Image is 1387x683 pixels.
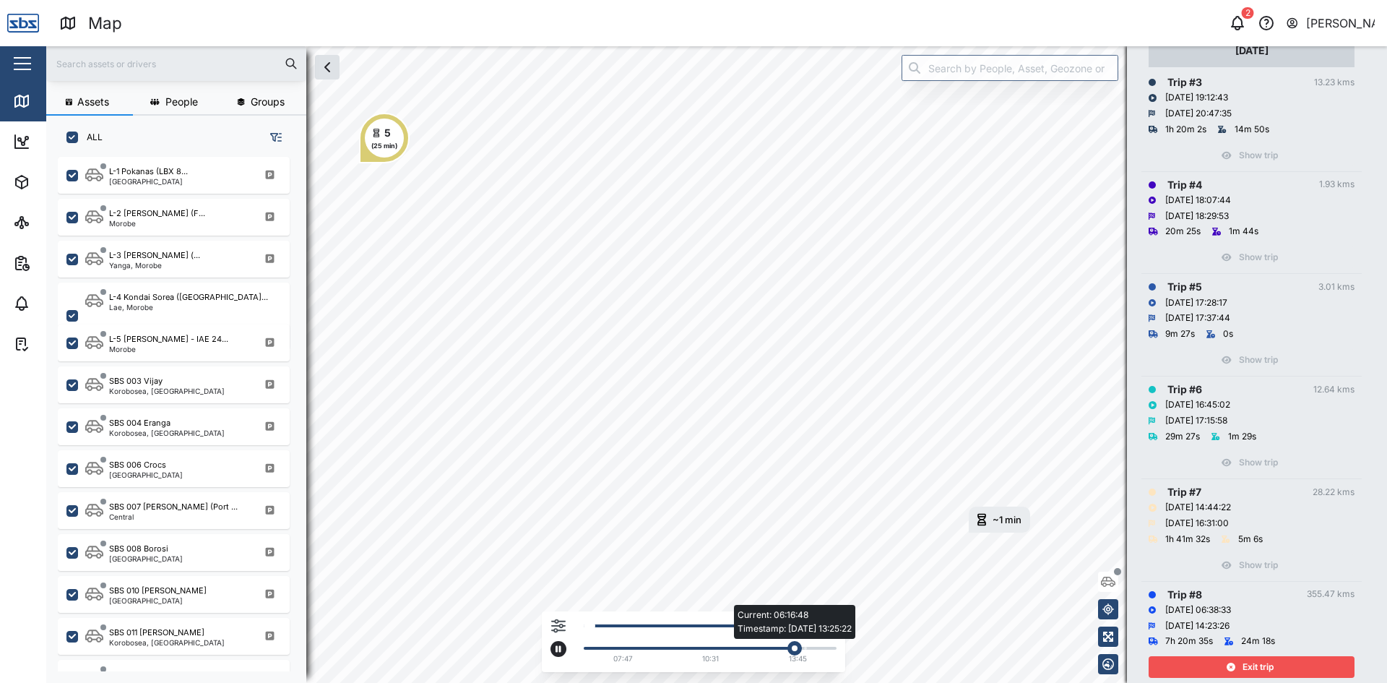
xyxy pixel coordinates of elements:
div: Reports [38,255,87,271]
div: 12.64 kms [1313,383,1354,397]
div: Trip # 4 [1167,177,1202,193]
div: 3.01 kms [1318,280,1354,294]
div: Korobosea, [GEOGRAPHIC_DATA] [109,387,225,395]
div: Yanga, Morobe [109,262,200,269]
div: Alarms [38,296,82,312]
div: 07:47 [613,653,633,665]
span: Groups [251,97,285,107]
div: 24m 18s [1241,635,1275,648]
div: 14m 50s [1235,123,1269,137]
div: SBS 010 [PERSON_NAME] [109,585,207,597]
div: Map [38,93,70,109]
label: ALL [78,132,103,143]
button: [PERSON_NAME] [1285,13,1375,33]
div: Dashboard [38,134,103,150]
div: ~1 min [993,515,1021,525]
div: [DATE] 06:38:33 [1165,603,1231,617]
button: Exit trip [1149,656,1354,678]
div: 2 [1242,7,1254,19]
div: 5m 6s [1238,533,1263,546]
div: Morobe [109,345,228,353]
div: 355.47 kms [1307,588,1354,601]
div: Map [88,11,122,36]
div: [DATE] 16:45:02 [1165,398,1230,412]
div: Morobe [109,220,205,227]
div: 1h 20m 2s [1165,123,1206,137]
span: Assets [77,97,109,107]
div: [GEOGRAPHIC_DATA] [109,471,183,478]
div: [DATE] 20:47:35 [1165,107,1232,121]
div: [DATE] [1235,43,1269,59]
div: L-2 [PERSON_NAME] (F... [109,207,205,220]
div: SBS 008 Borosi [109,543,168,555]
span: People [165,97,198,107]
div: [GEOGRAPHIC_DATA] [109,597,207,604]
div: [PERSON_NAME] [1306,14,1375,33]
div: SBS 003 Vijay [109,375,163,387]
img: Main Logo [7,7,39,39]
div: 1.93 kms [1319,178,1354,192]
canvas: Map [46,46,1387,683]
div: SBS 012 Tau [109,669,155,681]
div: [GEOGRAPHIC_DATA] [109,555,183,562]
div: Map marker [359,113,410,163]
div: SBS 006 Crocs [109,459,166,471]
div: [DATE] 18:07:44 [1165,194,1231,207]
div: (25 min) [371,141,397,151]
div: [DATE] 19:12:43 [1165,91,1228,105]
div: L-5 [PERSON_NAME] - IAE 24... [109,333,228,345]
div: Trip # 5 [1167,279,1202,295]
div: Trip # 8 [1167,587,1202,603]
div: SBS 007 [PERSON_NAME] (Port ... [109,501,238,513]
div: [DATE] 17:37:44 [1165,312,1230,325]
input: Search assets or drivers [55,53,298,74]
div: 20m 25s [1165,225,1201,239]
div: 28.22 kms [1313,486,1354,499]
div: 0s [1223,327,1233,341]
div: [DATE] 14:44:22 [1165,501,1231,515]
div: Korobosea, [GEOGRAPHIC_DATA] [109,639,225,646]
div: 10:31 [702,653,719,665]
div: grid [58,155,306,671]
div: Korobosea, [GEOGRAPHIC_DATA] [109,429,225,437]
div: [GEOGRAPHIC_DATA] [109,178,188,185]
div: Sites [38,215,72,231]
div: [DATE] 14:23:26 [1165,619,1230,633]
div: [DATE] 18:29:53 [1165,210,1229,223]
input: Search by People, Asset, Geozone or Place [902,55,1118,81]
div: L-3 [PERSON_NAME] (... [109,249,200,262]
div: Lae, Morobe [109,304,268,311]
div: 1m 29s [1228,430,1256,444]
div: Assets [38,174,82,190]
div: 7h 20m 35s [1165,635,1213,648]
div: 13.23 kms [1314,76,1354,90]
div: 1h 41m 32s [1165,533,1210,546]
div: Trip # 6 [1167,382,1202,398]
div: SBS 011 [PERSON_NAME] [109,627,204,639]
div: 1m 44s [1229,225,1258,239]
div: 13:45 [789,653,807,665]
div: SBS 004 Eranga [109,417,170,429]
div: L-1 Pokanas (LBX 8... [109,166,188,178]
div: Tasks [38,336,77,352]
div: Central [109,513,238,520]
div: 29m 27s [1165,430,1200,444]
div: [DATE] 17:15:58 [1165,414,1227,428]
div: [DATE] 17:28:17 [1165,296,1227,310]
div: [DATE] 16:31:00 [1165,517,1229,530]
div: 9m 27s [1165,327,1195,341]
div: L-4 Kondai Sorea ([GEOGRAPHIC_DATA]... [109,291,268,304]
span: Exit trip [1243,657,1274,677]
div: 5 [384,125,391,141]
div: Map marker [969,507,1030,533]
div: Trip # 3 [1167,74,1202,90]
div: Trip # 7 [1167,484,1201,500]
